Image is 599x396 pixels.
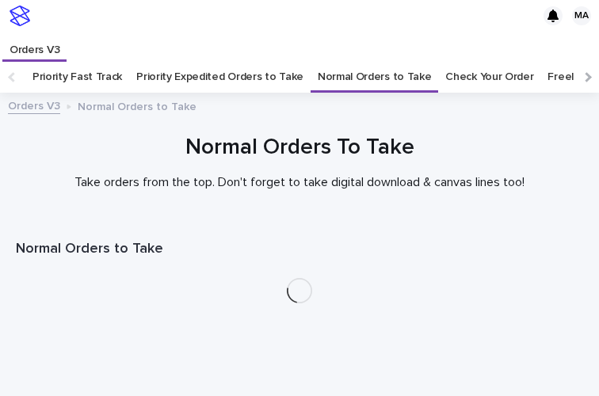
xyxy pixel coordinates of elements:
[32,61,122,93] a: Priority Fast Track
[445,61,533,93] a: Check Your Order
[2,32,67,59] a: Orders V3
[136,61,303,93] a: Priority Expedited Orders to Take
[16,240,583,259] h1: Normal Orders to Take
[78,97,196,114] p: Normal Orders to Take
[8,96,60,114] a: Orders V3
[10,6,30,26] img: stacker-logo-s-only.png
[16,175,583,190] p: Take orders from the top. Don't forget to take digital download & canvas lines too!
[10,32,59,57] p: Orders V3
[318,61,432,93] a: Normal Orders to Take
[572,6,591,25] div: MA
[16,133,583,162] h1: Normal Orders To Take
